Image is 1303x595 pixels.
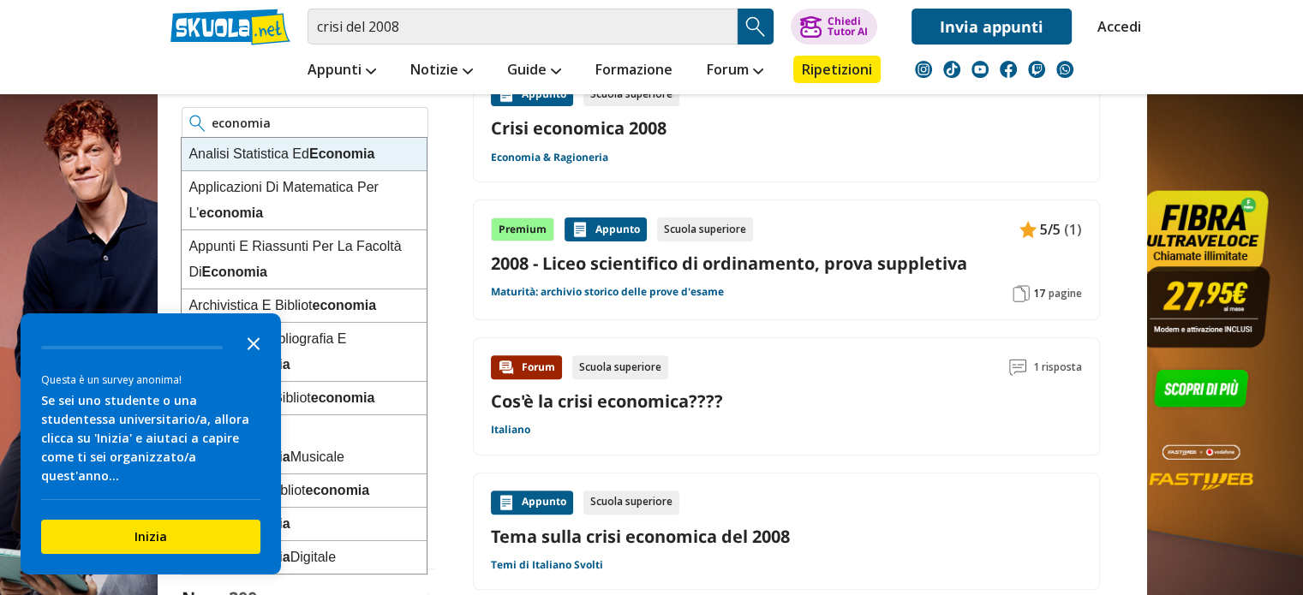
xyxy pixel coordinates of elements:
[189,115,206,132] img: Ricerca materia o esame
[226,516,290,531] strong: economia
[182,230,427,289] div: Appunti E Riassunti Per La Facoltà Di
[182,508,427,541] div: Bibliot
[1049,287,1082,300] span: pagine
[226,357,290,372] strong: economia
[406,56,477,86] a: Notizie
[1097,9,1133,45] a: Accedi
[182,323,427,382] div: Archivistica, Bibliografia E Bibliot
[491,525,1082,548] a: Tema sulla crisi economica del 2008
[1064,218,1082,241] span: (1)
[491,151,608,164] a: Economia & Ragioneria
[943,61,960,78] img: tiktok
[657,217,753,241] div: Scuola superiore
[791,9,877,45] button: ChiediTutor AI
[1033,287,1045,300] span: 17
[1033,355,1082,379] span: 1 risposta
[491,217,554,241] div: Premium
[565,217,647,241] div: Appunto
[41,372,260,388] div: Questa è un survey anonima!
[199,205,263,220] strong: economia
[1056,61,1073,78] img: WhatsApp
[498,86,515,103] img: Appunti contenuto
[305,483,369,497] strong: economia
[793,56,881,83] a: Ripetizioni
[202,265,267,279] strong: Economia
[491,285,724,299] a: Maturità: archivio storico delle prove d'esame
[498,359,515,376] img: Forum contenuto
[1040,218,1061,241] span: 5/5
[702,56,768,86] a: Forum
[491,355,562,379] div: Forum
[491,558,603,572] a: Temi di Italiano Svolti
[503,56,565,86] a: Guide
[236,325,271,360] button: Close the survey
[591,56,677,86] a: Formazione
[212,115,420,132] input: Ricerca materia o esame
[309,146,374,161] strong: Economia
[308,9,738,45] input: Cerca appunti, riassunti o versioni
[303,56,380,86] a: Appunti
[182,138,427,171] div: Analisi Statistica Ed
[583,491,679,515] div: Scuola superiore
[491,82,573,106] div: Appunto
[827,16,867,37] div: Chiedi Tutor AI
[311,390,375,405] strong: economia
[312,298,376,312] strong: economia
[1000,61,1017,78] img: facebook
[182,474,427,508] div: Bibliologia E Bibliot
[1019,221,1037,238] img: Appunti contenuto
[971,61,989,78] img: youtube
[1028,61,1045,78] img: twitch
[738,9,774,45] button: Search Button
[583,82,679,106] div: Scuola superiore
[41,520,260,554] button: Inizia
[41,391,260,485] div: Se sei uno studente o una studentessa universitario/a, allora clicca su 'Inizia' e aiutaci a capi...
[182,382,427,415] div: Bibliografia E Bibliot
[1009,359,1026,376] img: Commenti lettura
[491,423,530,437] a: Italiano
[182,415,427,474] div: Bibliografia E Bibliot Musicale
[572,355,668,379] div: Scuola superiore
[491,390,723,413] a: Cos'è la crisi economica????
[182,171,427,230] div: Applicazioni Di Matematica Per L'
[1013,285,1030,302] img: Pagine
[21,313,281,574] div: Survey
[491,491,573,515] div: Appunto
[491,252,1082,275] a: 2008 - Liceo scientifico di ordinamento, prova suppletiva
[912,9,1072,45] a: Invia appunti
[182,289,427,323] div: Archivistica E Bibliot
[743,14,768,39] img: Cerca appunti, riassunti o versioni
[491,116,1082,140] a: Crisi economica 2008
[915,61,932,78] img: instagram
[571,221,589,238] img: Appunti contenuto
[498,494,515,511] img: Appunti contenuto
[182,541,427,574] div: Bibliot Digitale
